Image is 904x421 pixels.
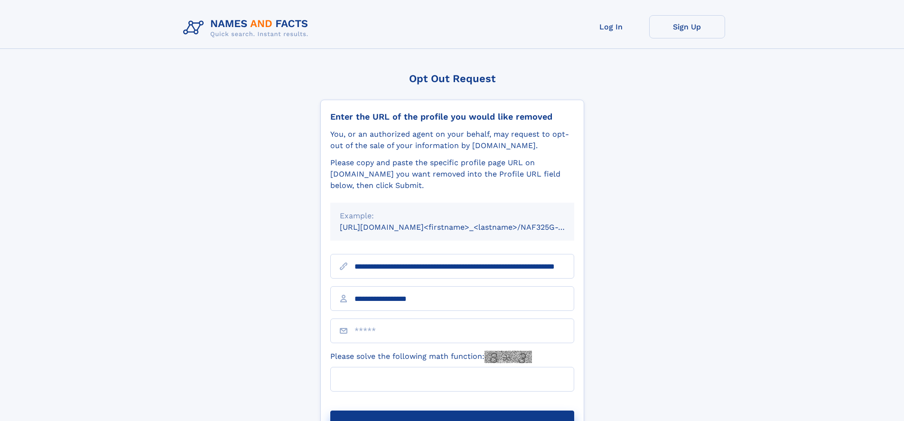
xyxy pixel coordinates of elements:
[573,15,649,38] a: Log In
[330,112,574,122] div: Enter the URL of the profile you would like removed
[179,15,316,41] img: Logo Names and Facts
[320,73,584,84] div: Opt Out Request
[340,210,565,222] div: Example:
[330,129,574,151] div: You, or an authorized agent on your behalf, may request to opt-out of the sale of your informatio...
[330,351,532,363] label: Please solve the following math function:
[340,223,592,232] small: [URL][DOMAIN_NAME]<firstname>_<lastname>/NAF325G-xxxxxxxx
[330,157,574,191] div: Please copy and paste the specific profile page URL on [DOMAIN_NAME] you want removed into the Pr...
[649,15,725,38] a: Sign Up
